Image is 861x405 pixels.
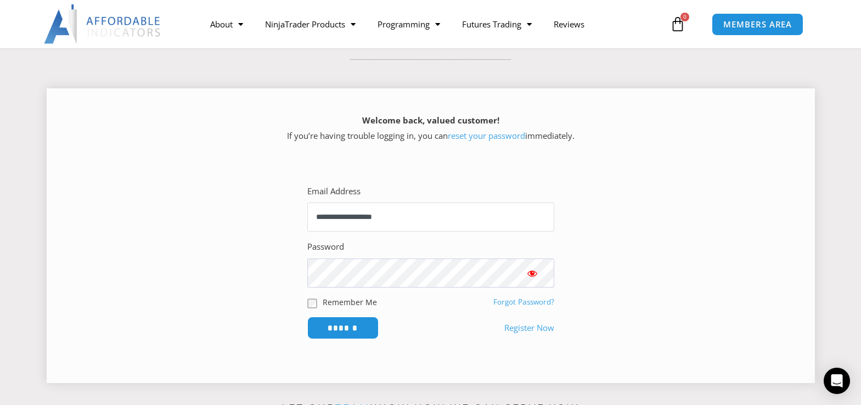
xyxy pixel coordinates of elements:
a: About [199,12,254,37]
a: NinjaTrader Products [254,12,367,37]
strong: Welcome back, valued customer! [362,115,499,126]
span: MEMBERS AREA [723,20,792,29]
a: Reviews [543,12,595,37]
a: MEMBERS AREA [712,13,803,36]
div: Open Intercom Messenger [824,368,850,394]
a: reset your password [448,130,525,141]
a: 0 [654,8,702,40]
span: 0 [680,13,689,21]
nav: Menu [199,12,667,37]
img: LogoAI | Affordable Indicators – NinjaTrader [44,4,162,44]
label: Password [307,239,344,255]
a: Futures Trading [451,12,543,37]
a: Forgot Password? [493,297,554,307]
a: Register Now [504,320,554,336]
button: Show password [510,258,554,288]
label: Remember Me [323,296,377,308]
label: Email Address [307,184,361,199]
p: If you’re having trouble logging in, you can immediately. [66,113,796,144]
a: Programming [367,12,451,37]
